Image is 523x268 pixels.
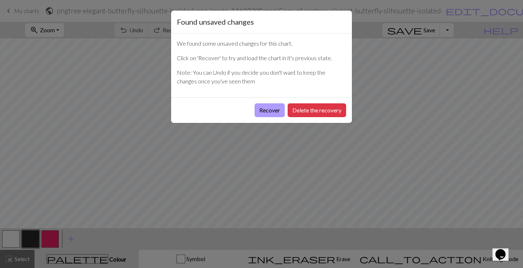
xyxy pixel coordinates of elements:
[177,68,346,86] p: Note: You can Undo if you decide you don't want to keep the changes once you've seen them
[288,103,346,117] button: Delete the recovery
[177,39,346,48] p: We found some unsaved changes for this chart.
[177,16,254,27] h5: Found unsaved changes
[177,54,346,62] p: Click on 'Recover' to try and load the chart in it's previous state.
[492,239,516,261] iframe: chat widget
[255,103,285,117] button: Recover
